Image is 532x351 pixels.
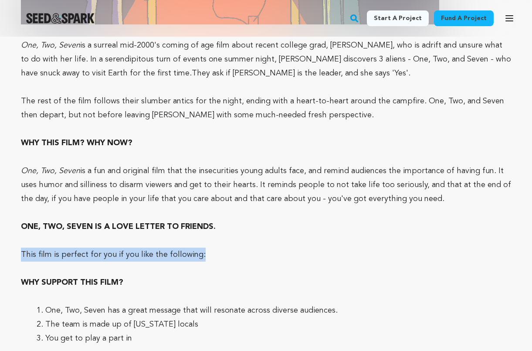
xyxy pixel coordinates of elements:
strong: ONE, TWO, SEVEN IS A LOVE LETTER TO FRIENDS. [21,223,216,231]
li: One, Two, Seven has a great message that will resonate across diverse audiences. [45,303,501,317]
p: is a surreal mid-2000's coming of age film about recent college grad, [PERSON_NAME], who is adrif... [21,38,511,80]
strong: WHY THIS FILM? WHY NOW? [21,139,132,147]
li: The team is made up of [US_STATE] locals [45,317,501,331]
p: is a fun and original film that the insecurities young adults face, and remind audiences the impo... [21,164,511,206]
p: This film is perfect for you if you like the following: [21,248,511,262]
a: Fund a project [434,10,494,26]
p: The rest of the film follows their slumber antics for the night, ending with a heart-to-heart aro... [21,94,511,122]
img: Seed&Spark Logo Dark Mode [26,13,95,24]
em: One, Two, Seven [21,167,80,175]
em: One, Two, Seven [21,41,80,49]
strong: WHY SUPPORT THIS FILM? [21,279,123,286]
a: Start a project [367,10,429,26]
a: Seed&Spark Homepage [26,13,95,24]
li: You get to play a part in [45,331,501,345]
